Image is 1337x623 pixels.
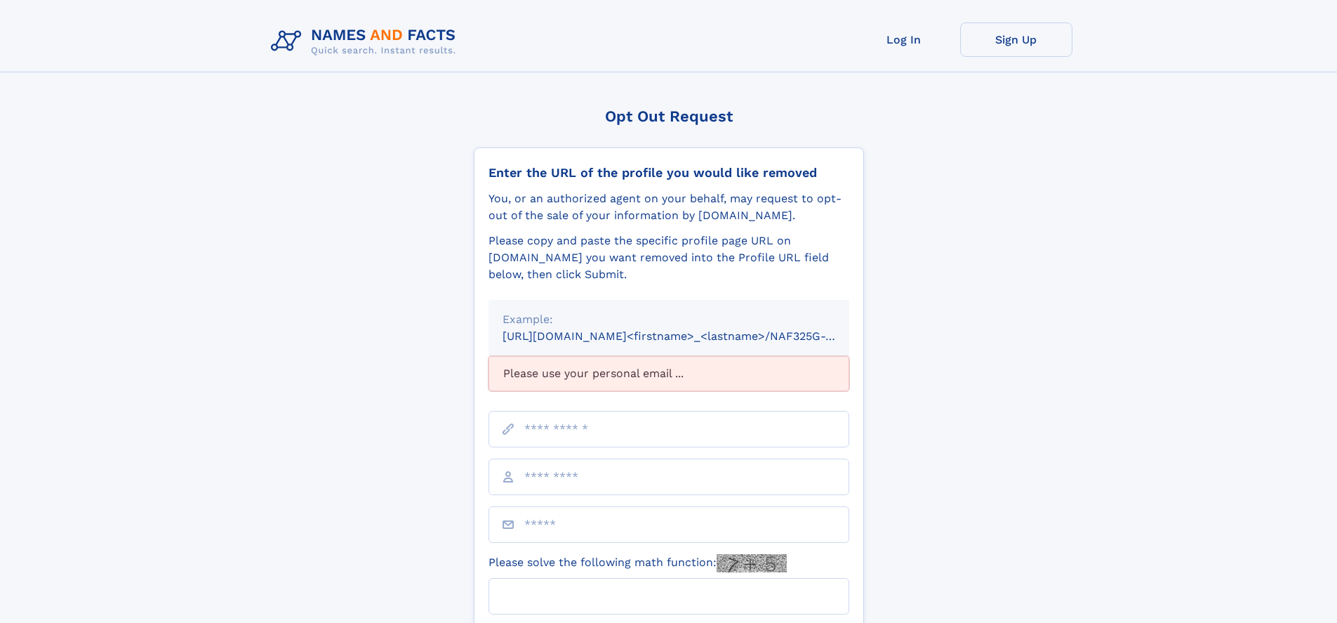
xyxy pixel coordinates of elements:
a: Sign Up [960,22,1072,57]
small: [URL][DOMAIN_NAME]<firstname>_<lastname>/NAF325G-xxxxxxxx [503,329,876,343]
div: Please copy and paste the specific profile page URL on [DOMAIN_NAME] you want removed into the Pr... [488,232,849,283]
div: You, or an authorized agent on your behalf, may request to opt-out of the sale of your informatio... [488,190,849,224]
a: Log In [848,22,960,57]
div: Opt Out Request [474,107,864,125]
div: Please use your personal email ... [488,356,849,391]
img: Logo Names and Facts [265,22,467,60]
label: Please solve the following math function: [488,554,787,572]
div: Enter the URL of the profile you would like removed [488,165,849,181]
div: Example: [503,311,835,328]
